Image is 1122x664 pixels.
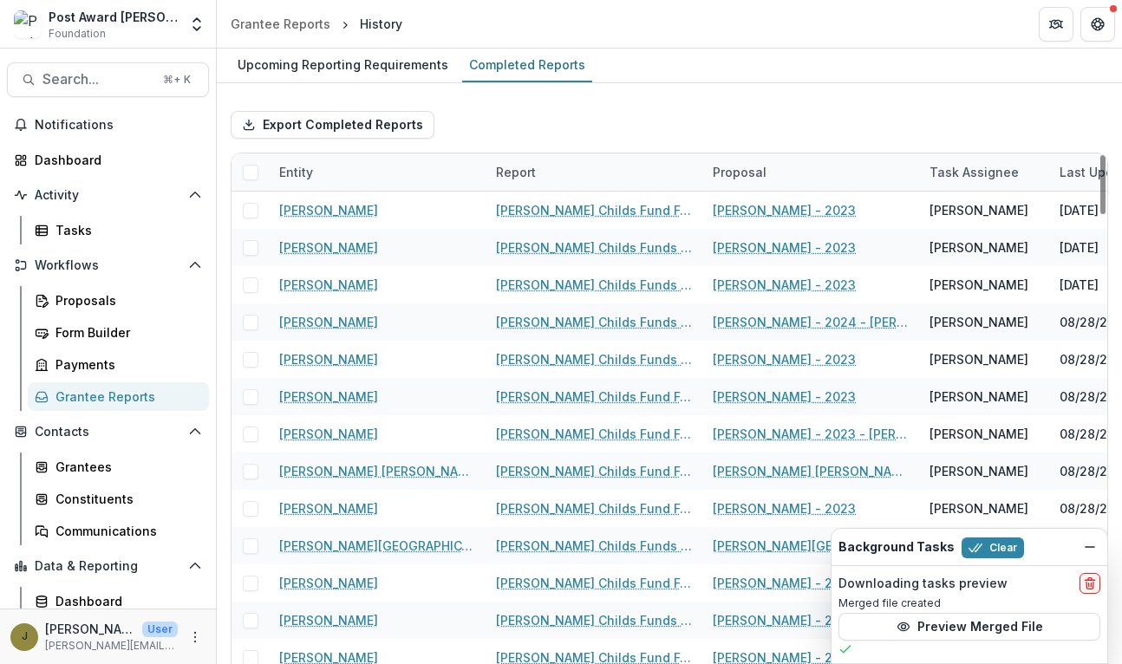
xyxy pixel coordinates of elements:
[55,291,195,309] div: Proposals
[496,537,692,555] a: [PERSON_NAME] Childs Funds Fellow’s Annual Progress Report
[713,387,856,406] a: [PERSON_NAME] - 2023
[496,574,692,592] a: [PERSON_NAME] Childs Fund Fellowship Award Financial Expenditure Report
[1080,7,1115,42] button: Get Help
[7,111,209,139] button: Notifications
[279,425,378,443] a: [PERSON_NAME]
[28,452,209,481] a: Grantees
[7,62,209,97] button: Search...
[496,238,692,257] a: [PERSON_NAME] Childs Funds Fellow’s Annual Progress Report
[702,153,919,191] div: Proposal
[55,490,195,508] div: Constituents
[7,552,209,580] button: Open Data & Reporting
[279,611,378,629] a: [PERSON_NAME]
[49,26,106,42] span: Foundation
[279,499,378,518] a: [PERSON_NAME]
[279,201,378,219] a: [PERSON_NAME]
[14,10,42,38] img: Post Award Jane Coffin Childs Memorial Fund
[1039,7,1073,42] button: Partners
[7,181,209,209] button: Open Activity
[496,201,692,219] a: [PERSON_NAME] Childs Fund Fellowship Award Financial Expenditure Report
[930,350,1028,368] div: [PERSON_NAME]
[496,276,692,294] a: [PERSON_NAME] Childs Funds Fellow’s Annual Progress Report
[269,153,486,191] div: Entity
[28,587,209,615] a: Dashboard
[962,537,1024,558] button: Clear
[55,458,195,476] div: Grantees
[22,631,28,642] div: Jamie
[7,146,209,174] a: Dashboard
[28,216,209,244] a: Tasks
[35,559,181,574] span: Data & Reporting
[55,387,195,406] div: Grantee Reports
[28,382,209,411] a: Grantee Reports
[713,238,856,257] a: [PERSON_NAME] - 2023
[930,201,1028,219] div: [PERSON_NAME]
[224,11,337,36] a: Grantee Reports
[496,611,692,629] a: [PERSON_NAME] Childs Funds Fellow’s Annual Progress Report
[1060,201,1099,219] div: [DATE]
[1080,573,1100,594] button: delete
[486,153,702,191] div: Report
[35,188,181,203] span: Activity
[279,276,378,294] a: [PERSON_NAME]
[930,499,1028,518] div: [PERSON_NAME]
[55,221,195,239] div: Tasks
[1060,238,1099,257] div: [DATE]
[55,592,195,610] div: Dashboard
[713,350,856,368] a: [PERSON_NAME] - 2023
[496,462,692,480] a: [PERSON_NAME] Childs Fund Fellowship Award Financial Expenditure Report
[45,638,178,654] p: [PERSON_NAME][EMAIL_ADDRESS][PERSON_NAME][DOMAIN_NAME]
[930,238,1028,257] div: [PERSON_NAME]
[713,611,909,629] a: [PERSON_NAME] - 2024 - [PERSON_NAME] Memorial Fund - Fellowship Application
[185,627,205,648] button: More
[702,163,777,181] div: Proposal
[55,522,195,540] div: Communications
[231,49,455,82] a: Upcoming Reporting Requirements
[713,574,909,592] a: [PERSON_NAME] - 2024 - [PERSON_NAME] Memorial Fund - Fellowship Application
[7,251,209,279] button: Open Workflows
[462,49,592,82] a: Completed Reports
[930,387,1028,406] div: [PERSON_NAME]
[279,462,475,480] a: [PERSON_NAME] [PERSON_NAME]
[279,350,378,368] a: [PERSON_NAME]
[279,537,475,555] a: [PERSON_NAME][GEOGRAPHIC_DATA][PERSON_NAME]
[28,286,209,315] a: Proposals
[496,499,692,518] a: [PERSON_NAME] Childs Fund Fellowship Award Financial Expenditure Report
[713,499,856,518] a: [PERSON_NAME] - 2023
[1080,537,1100,557] button: Dismiss
[279,387,378,406] a: [PERSON_NAME]
[35,151,195,169] div: Dashboard
[838,613,1100,641] button: Preview Merged File
[496,313,692,331] a: [PERSON_NAME] Childs Funds Fellow’s Annual Progress Report
[496,350,692,368] a: [PERSON_NAME] Childs Funds Fellow’s Annual Progress Report
[279,238,378,257] a: [PERSON_NAME]
[55,355,195,374] div: Payments
[930,276,1028,294] div: [PERSON_NAME]
[713,425,909,443] a: [PERSON_NAME] - 2023 - [PERSON_NAME] Childs Memorial Fund - Fellowship Application
[360,15,402,33] div: History
[713,276,856,294] a: [PERSON_NAME] - 2023
[7,418,209,446] button: Open Contacts
[919,153,1049,191] div: Task Assignee
[160,70,194,89] div: ⌘ + K
[224,11,409,36] nav: breadcrumb
[919,163,1029,181] div: Task Assignee
[28,485,209,513] a: Constituents
[45,620,135,638] p: [PERSON_NAME]
[231,15,330,33] div: Grantee Reports
[713,313,909,331] a: [PERSON_NAME] - 2024 - [PERSON_NAME] Memorial Fund - Fellowship Application
[231,111,434,139] button: Export Completed Reports
[28,318,209,347] a: Form Builder
[713,462,909,480] a: [PERSON_NAME] [PERSON_NAME] - 2023 - [PERSON_NAME] Childs Memorial Fund - Fellowship Application
[1060,276,1099,294] div: [DATE]
[930,313,1028,331] div: [PERSON_NAME]
[49,8,178,26] div: Post Award [PERSON_NAME] Childs Memorial Fund
[28,517,209,545] a: Communications
[35,258,181,273] span: Workflows
[55,323,195,342] div: Form Builder
[35,118,202,133] span: Notifications
[713,201,856,219] a: [PERSON_NAME] - 2023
